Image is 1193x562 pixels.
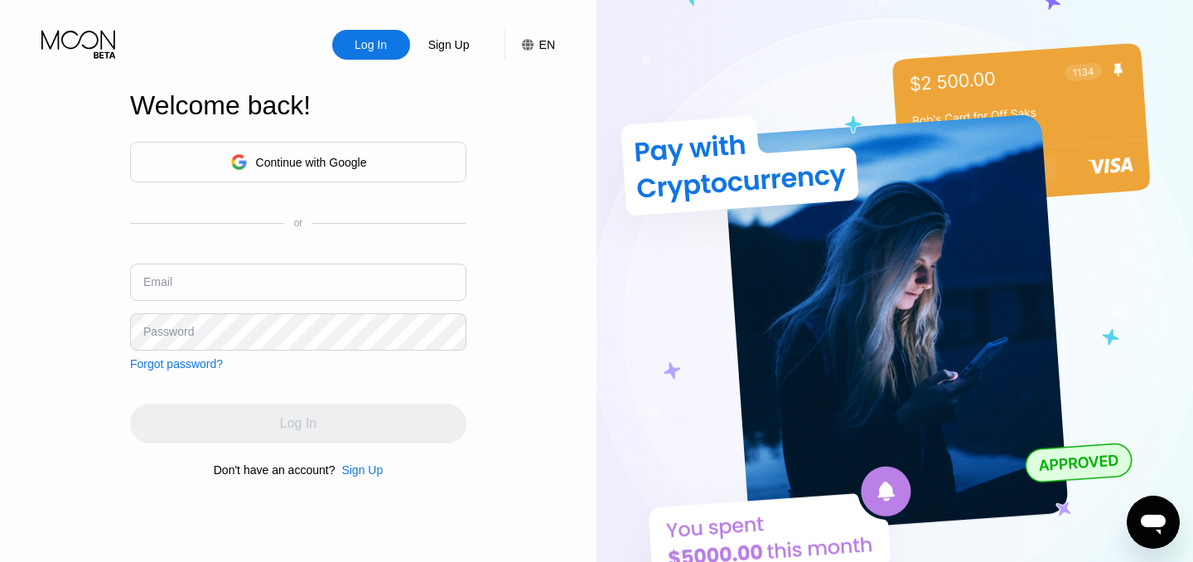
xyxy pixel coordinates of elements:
div: Password [143,325,194,338]
div: Don't have an account? [214,463,336,477]
div: or [294,217,303,229]
div: Sign Up [410,30,488,60]
div: Sign Up [427,36,471,53]
div: Log In [332,30,410,60]
div: Email [143,275,172,288]
div: EN [505,30,555,60]
div: Forgot password? [130,357,223,371]
div: Welcome back! [130,90,466,121]
div: Continue with Google [256,156,367,169]
div: Log In [353,36,389,53]
div: Sign Up [335,463,383,477]
div: Continue with Google [130,142,466,182]
iframe: Bouton de lancement de la fenêtre de messagerie [1127,496,1180,549]
div: EN [539,38,555,51]
div: Sign Up [341,463,383,477]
